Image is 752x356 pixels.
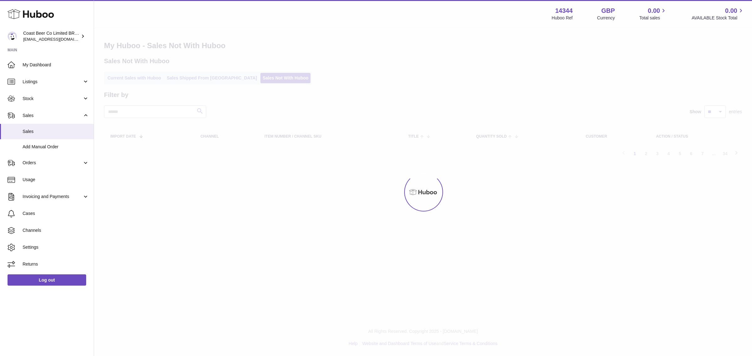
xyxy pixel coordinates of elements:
span: [EMAIL_ADDRESS][DOMAIN_NAME] [23,37,92,42]
span: Listings [23,79,82,85]
a: 0.00 AVAILABLE Stock Total [692,7,744,21]
strong: 14344 [555,7,573,15]
a: Log out [8,274,86,286]
span: Orders [23,160,82,166]
strong: GBP [601,7,615,15]
span: Usage [23,177,89,183]
span: Channels [23,227,89,233]
a: 0.00 Total sales [639,7,667,21]
span: AVAILABLE Stock Total [692,15,744,21]
span: Cases [23,211,89,216]
span: Total sales [639,15,667,21]
span: Sales [23,113,82,119]
span: Invoicing and Payments [23,194,82,200]
div: Huboo Ref [552,15,573,21]
span: Returns [23,261,89,267]
div: Currency [597,15,615,21]
span: Sales [23,129,89,135]
span: 0.00 [725,7,737,15]
div: Coast Beer Co Limited BRULO [23,30,80,42]
span: Stock [23,96,82,102]
img: internalAdmin-14344@internal.huboo.com [8,32,17,41]
span: My Dashboard [23,62,89,68]
span: 0.00 [648,7,660,15]
span: Settings [23,244,89,250]
span: Add Manual Order [23,144,89,150]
